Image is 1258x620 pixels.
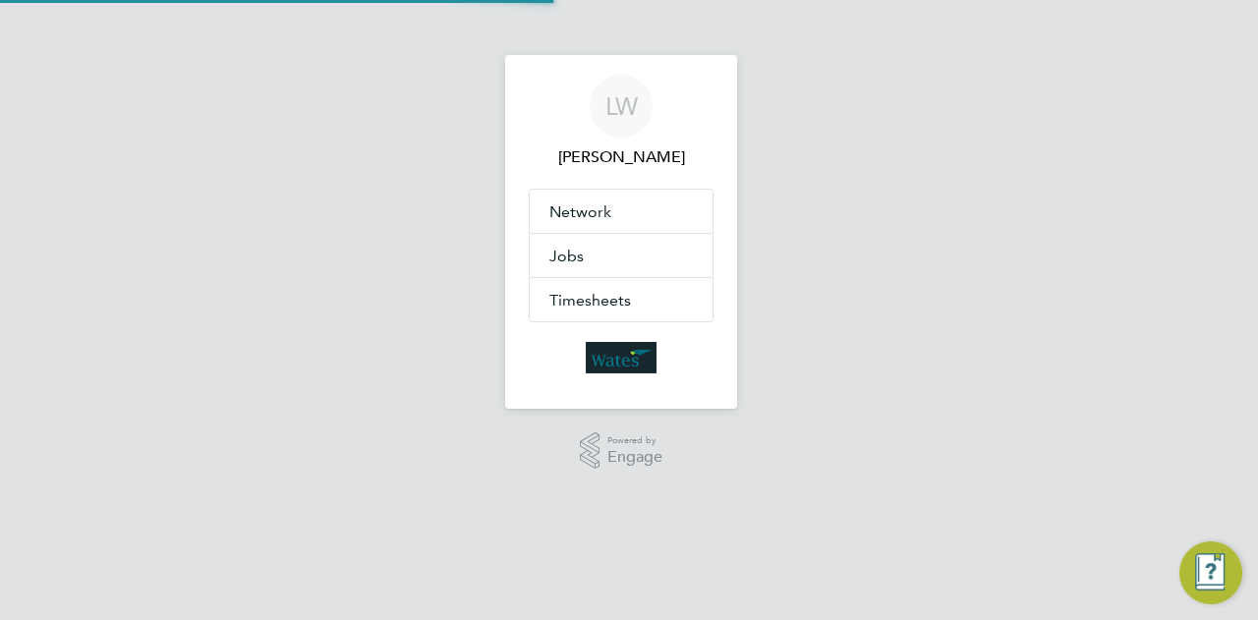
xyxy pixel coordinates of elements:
button: Timesheets [530,278,713,321]
a: LW[PERSON_NAME] [529,75,714,169]
button: Engage Resource Center [1179,541,1242,604]
a: Powered byEngage [580,432,663,470]
button: Network [530,190,713,233]
span: Lizzie Wignall [529,145,714,169]
span: LW [605,93,638,119]
button: Jobs [530,234,713,277]
span: Timesheets [549,291,631,310]
img: wates-logo-retina.png [586,342,657,373]
span: Powered by [607,432,662,449]
span: Jobs [549,247,584,265]
nav: Main navigation [505,55,737,409]
span: Engage [607,449,662,466]
span: Network [549,202,611,221]
a: Go to home page [529,342,714,373]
